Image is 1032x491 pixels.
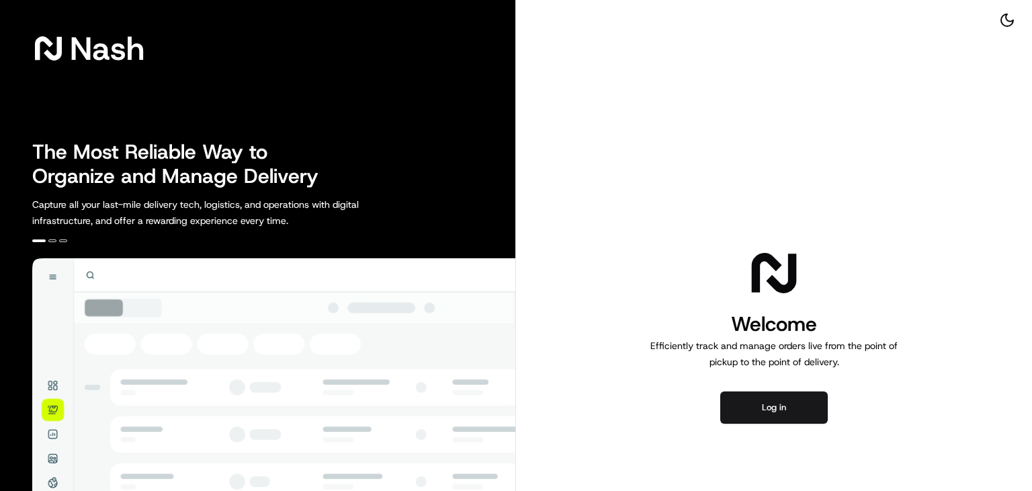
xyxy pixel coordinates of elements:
[70,35,144,62] span: Nash
[645,311,903,338] h1: Welcome
[32,196,419,229] p: Capture all your last-mile delivery tech, logistics, and operations with digital infrastructure, ...
[645,338,903,370] p: Efficiently track and manage orders live from the point of pickup to the point of delivery.
[32,140,333,188] h2: The Most Reliable Way to Organize and Manage Delivery
[720,391,828,424] button: Log in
